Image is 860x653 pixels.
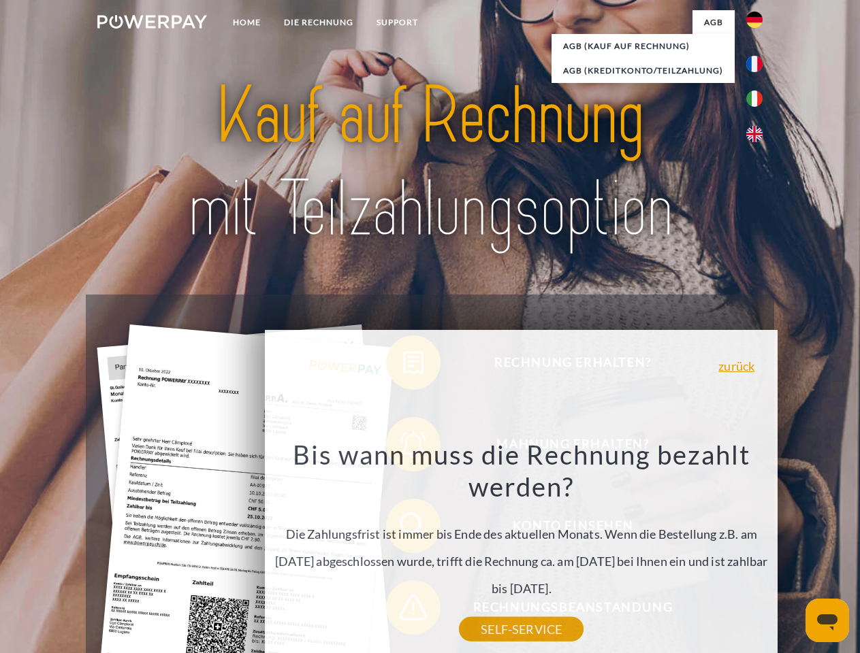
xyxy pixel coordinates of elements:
[746,90,763,107] img: it
[552,58,735,83] a: AGB (Kreditkonto/Teilzahlung)
[692,10,735,35] a: agb
[718,360,754,372] a: zurück
[746,12,763,28] img: de
[746,56,763,72] img: fr
[272,10,365,35] a: DIE RECHNUNG
[130,65,730,261] img: title-powerpay_de.svg
[746,126,763,142] img: en
[552,34,735,58] a: AGB (Kauf auf Rechnung)
[365,10,430,35] a: SUPPORT
[221,10,272,35] a: Home
[459,617,584,641] a: SELF-SERVICE
[97,15,207,29] img: logo-powerpay-white.svg
[806,599,849,642] iframe: Schaltfläche zum Öffnen des Messaging-Fensters
[273,438,770,503] h3: Bis wann muss die Rechnung bezahlt werden?
[273,438,770,629] div: Die Zahlungsfrist ist immer bis Ende des aktuellen Monats. Wenn die Bestellung z.B. am [DATE] abg...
